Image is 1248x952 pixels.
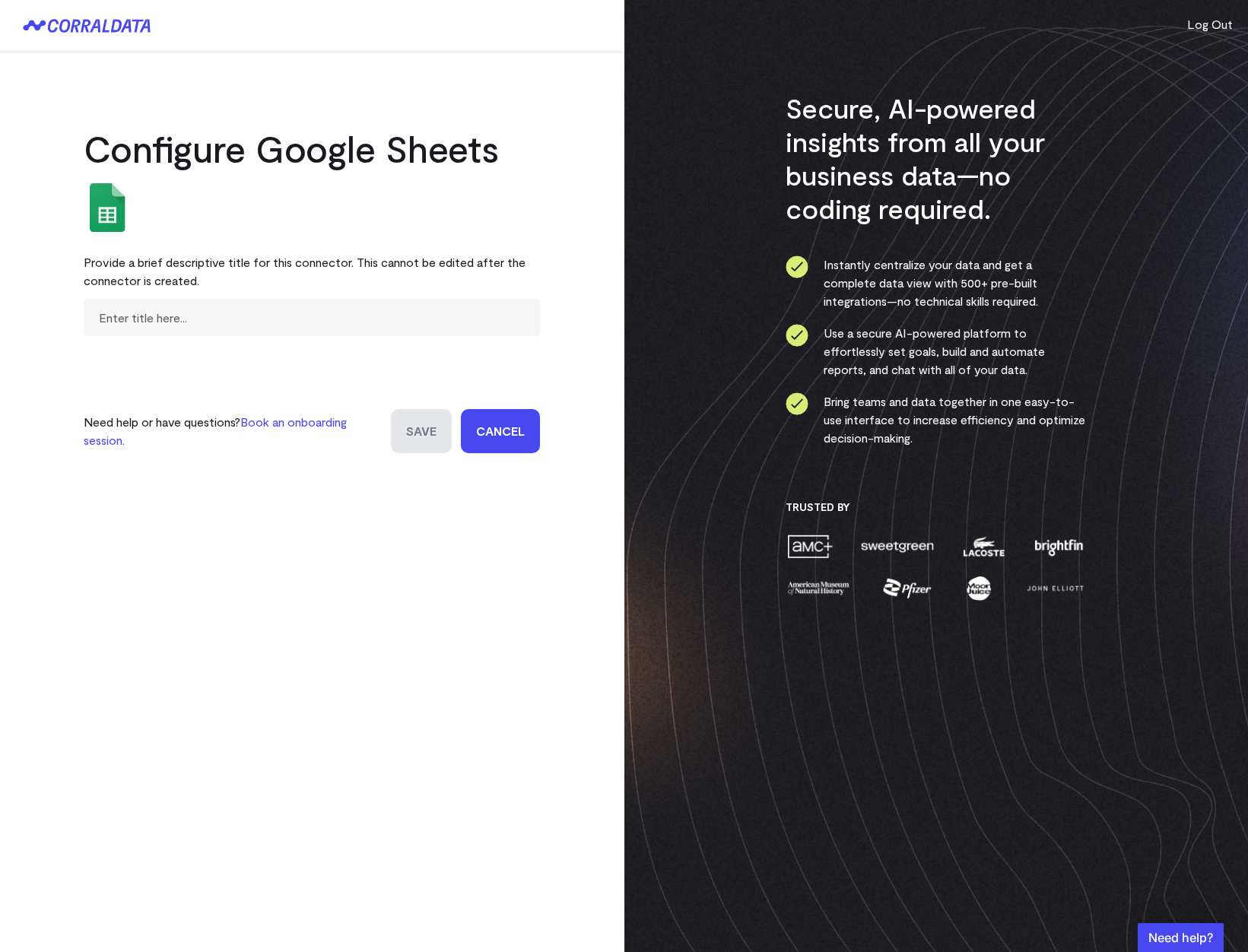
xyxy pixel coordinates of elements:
[961,533,1006,560] img: lacoste-7a6b0538.png
[786,575,851,601] img: amnh-5afada46.png
[84,125,540,171] h2: Configure Google Sheets
[786,324,808,347] img: ico-check-circle-4b19435c.svg
[84,244,540,299] div: Provide a brief descriptive title for this connector. This cannot be edited after the connector i...
[881,575,934,601] img: pfizer-e137f5fc.png
[786,255,808,278] img: ico-check-circle-4b19435c.svg
[786,500,1086,514] h3: Trusted By
[786,533,834,560] img: amc-0b11a8f1.png
[786,255,1086,310] li: Instantly centralize your data and get a complete data view with 500+ pre-built integrations—no t...
[786,324,1086,379] li: Use a secure AI-powered platform to effortlessly set goals, build and automate reports, and chat ...
[786,392,808,415] img: ico-check-circle-4b19435c.svg
[1031,533,1086,560] img: brightfin-a251e171.png
[84,299,540,336] input: Enter title here...
[1024,575,1086,601] img: john-elliott-25751c40.png
[859,533,935,560] img: sweetgreen-1d1fb32c.png
[1187,15,1233,33] button: Log Out
[461,409,540,453] a: Cancel
[84,183,132,232] img: google_sheets-5a4bad8e.svg
[964,575,994,601] img: moon-juice-c312e729.png
[786,392,1086,447] li: Bring teams and data together in one easy-to-use interface to increase efficiency and optimize de...
[391,409,452,453] input: Save
[84,413,382,449] p: Need help or have questions?
[786,91,1086,225] h3: Secure, AI-powered insights from all your business data—no coding required.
